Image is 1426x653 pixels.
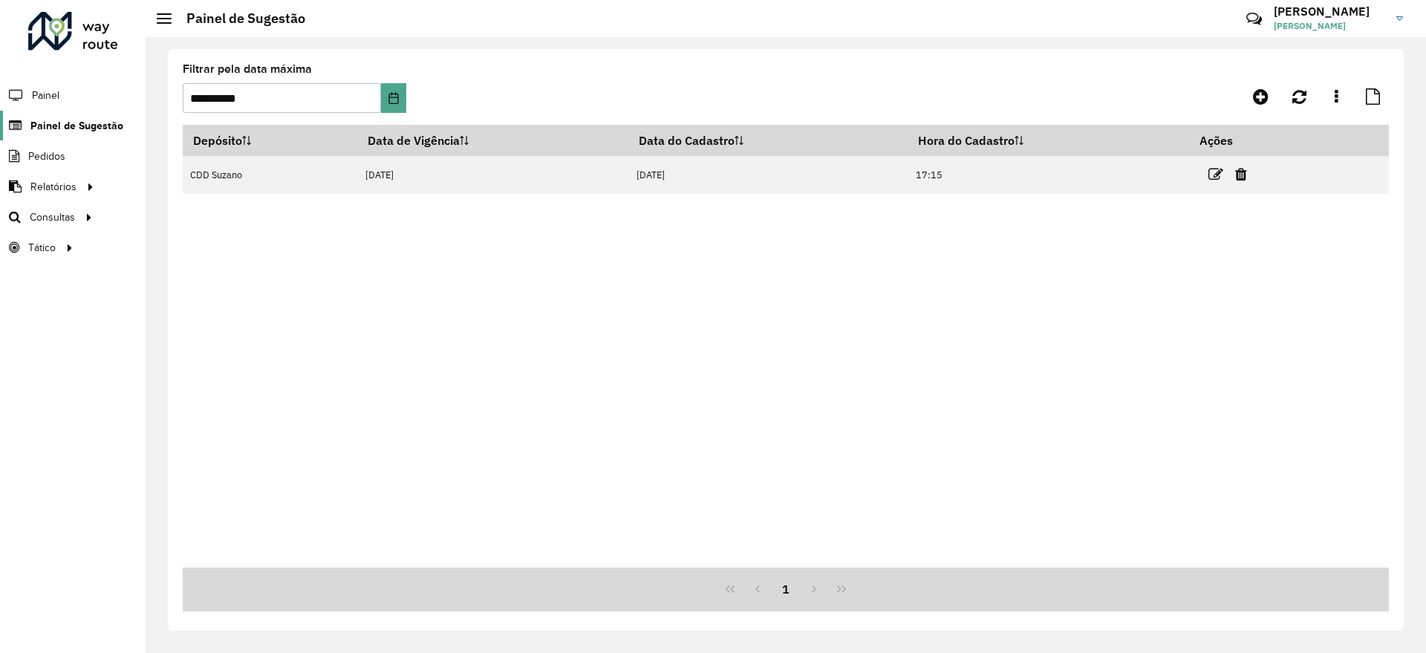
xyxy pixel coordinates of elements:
[183,125,357,156] th: Depósito
[628,156,908,194] td: [DATE]
[1189,125,1278,156] th: Ações
[357,125,628,156] th: Data de Vigência
[1274,19,1385,33] span: [PERSON_NAME]
[381,83,406,113] button: Choose Date
[30,209,75,225] span: Consultas
[772,575,800,603] button: 1
[1208,164,1223,184] a: Editar
[172,10,305,27] h2: Painel de Sugestão
[1235,164,1247,184] a: Excluir
[183,60,312,78] label: Filtrar pela data máxima
[1274,4,1385,19] h3: [PERSON_NAME]
[28,149,65,164] span: Pedidos
[32,88,59,103] span: Painel
[28,240,56,256] span: Tático
[1238,3,1270,35] a: Contato Rápido
[628,125,908,156] th: Data do Cadastro
[30,118,123,134] span: Painel de Sugestão
[908,125,1188,156] th: Hora do Cadastro
[183,156,357,194] td: CDD Suzano
[30,179,76,195] span: Relatórios
[908,156,1188,194] td: 17:15
[357,156,628,194] td: [DATE]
